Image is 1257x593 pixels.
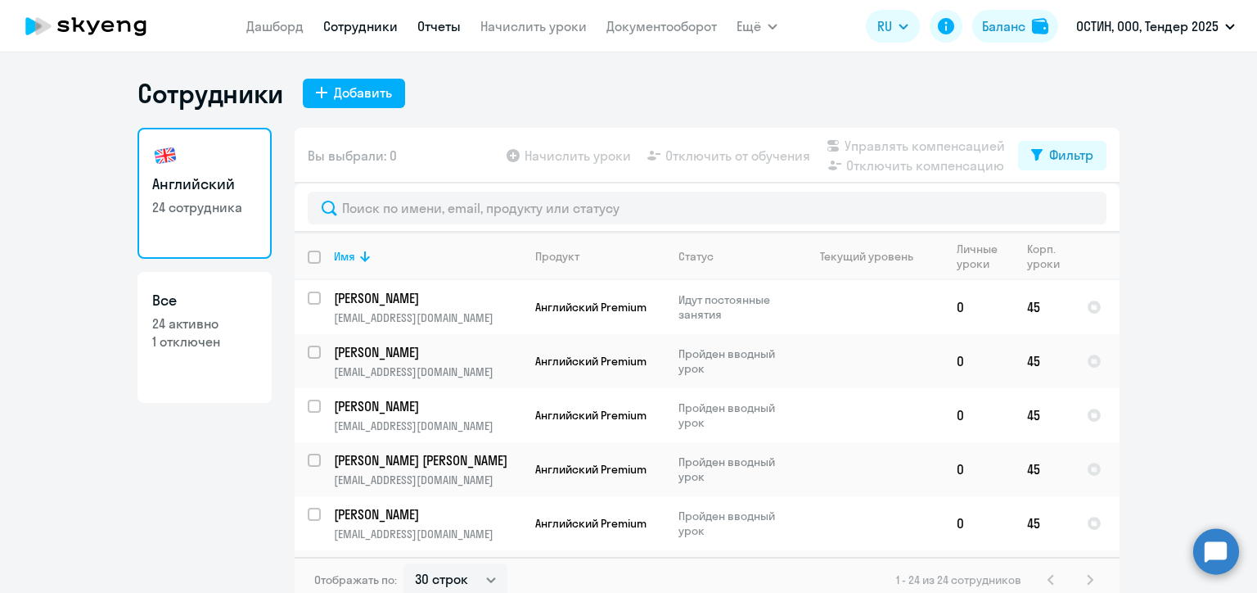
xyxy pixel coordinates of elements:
button: ОСТИН, ООО, Тендер 2025 [1068,7,1243,46]
div: Продукт [535,249,579,264]
p: Идут постоянные занятия [678,292,791,322]
a: Документооборот [606,18,717,34]
span: 1 - 24 из 24 сотрудников [896,573,1021,587]
div: Корп. уроки [1027,242,1062,271]
a: Английский24 сотрудника [137,128,272,259]
h1: Сотрудники [137,77,283,110]
p: 24 сотрудника [152,198,257,216]
span: Английский Premium [535,408,647,423]
p: [PERSON_NAME] [334,505,519,523]
button: RU [866,10,920,43]
p: [PERSON_NAME] [334,343,519,361]
div: Статус [678,249,714,264]
a: Начислить уроки [480,18,587,34]
td: 45 [1014,442,1074,496]
p: Пройден вводный урок [678,455,791,484]
p: ОСТИН, ООО, Тендер 2025 [1076,16,1219,36]
a: [PERSON_NAME] [334,505,521,523]
a: [PERSON_NAME] [334,343,521,361]
td: 0 [944,442,1014,496]
td: 0 [944,496,1014,550]
a: Сотрудники [323,18,398,34]
p: Пройден вводный урок [678,509,791,538]
div: Личные уроки [957,242,1002,271]
button: Добавить [303,79,405,108]
a: Отчеты [417,18,461,34]
span: Английский Premium [535,516,647,531]
div: Текущий уровень [820,249,913,264]
button: Балансbalance [972,10,1058,43]
div: Имя [334,249,355,264]
span: Английский Premium [535,354,647,369]
p: [PERSON_NAME] [334,289,519,307]
input: Поиск по имени, email, продукту или статусу [308,192,1106,224]
h3: Английский [152,174,257,195]
p: [EMAIL_ADDRESS][DOMAIN_NAME] [334,473,521,487]
td: 0 [944,334,1014,388]
h3: Все [152,290,257,311]
a: [PERSON_NAME] [PERSON_NAME] [334,451,521,469]
span: Вы выбрали: 0 [308,146,397,165]
p: [EMAIL_ADDRESS][DOMAIN_NAME] [334,310,521,325]
p: Пройден вводный урок [678,401,791,430]
a: [PERSON_NAME] [334,289,521,307]
td: 0 [944,388,1014,442]
div: Фильтр [1049,145,1093,165]
div: Личные уроки [957,242,1013,271]
p: 24 активно [152,315,257,333]
p: Пройден вводный урок [678,346,791,376]
span: Отображать по: [314,573,397,587]
div: Имя [334,249,521,264]
button: Ещё [737,10,777,43]
div: Добавить [334,83,392,102]
span: RU [877,16,892,36]
div: Корп. уроки [1027,242,1073,271]
img: balance [1032,18,1048,34]
td: 45 [1014,496,1074,550]
img: english [152,143,178,169]
p: 1 отключен [152,333,257,351]
td: 45 [1014,334,1074,388]
td: 45 [1014,280,1074,334]
td: 0 [944,280,1014,334]
a: [PERSON_NAME] [334,397,521,415]
span: Английский Premium [535,300,647,315]
div: Текущий уровень [804,249,943,264]
p: [EMAIL_ADDRESS][DOMAIN_NAME] [334,527,521,541]
a: Все24 активно1 отключен [137,272,272,403]
a: Дашборд [246,18,304,34]
div: Баланс [982,16,1025,36]
p: [PERSON_NAME] [PERSON_NAME] [334,451,519,469]
span: Ещё [737,16,761,36]
span: Английский Premium [535,462,647,477]
div: Статус [678,249,791,264]
p: [PERSON_NAME] [334,397,519,415]
button: Фильтр [1018,141,1106,170]
p: [EMAIL_ADDRESS][DOMAIN_NAME] [334,419,521,433]
p: [EMAIL_ADDRESS][DOMAIN_NAME] [334,364,521,379]
td: 45 [1014,388,1074,442]
div: Продукт [535,249,665,264]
